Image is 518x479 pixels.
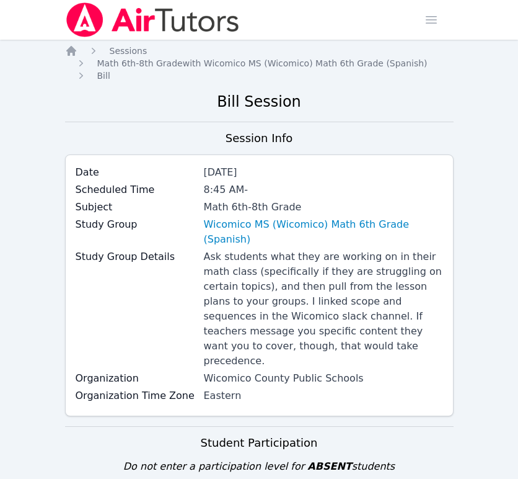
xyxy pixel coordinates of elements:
[76,217,196,232] label: Study Group
[76,249,196,264] label: Study Group Details
[204,182,443,197] div: 8:45 AM -
[65,434,454,452] h3: Student Participation
[97,71,110,81] span: Bill
[76,371,196,386] label: Organization
[204,165,443,180] div: [DATE]
[76,165,196,180] label: Date
[204,388,443,403] div: Eastern
[76,200,196,215] label: Subject
[65,45,454,82] nav: Breadcrumb
[97,58,428,68] span: Math 6th-8th Grade with Wicomico MS (Wicomico) Math 6th Grade (Spanish)
[65,459,454,474] div: Do not enter a participation level for students
[65,92,454,112] h2: Bill Session
[97,57,428,69] a: Math 6th-8th Gradewith Wicomico MS (Wicomico) Math 6th Grade (Spanish)
[110,45,147,57] a: Sessions
[97,69,110,82] a: Bill
[110,46,147,56] span: Sessions
[65,2,240,37] img: Air Tutors
[204,200,443,215] div: Math 6th-8th Grade
[76,388,196,403] label: Organization Time Zone
[307,460,351,472] span: ABSENT
[226,130,292,147] h3: Session Info
[204,217,443,247] a: Wicomico MS (Wicomico) Math 6th Grade (Spanish)
[204,249,443,369] div: Ask students what they are working on in their math class (specifically if they are struggling on...
[76,182,196,197] label: Scheduled Time
[204,371,443,386] div: Wicomico County Public Schools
